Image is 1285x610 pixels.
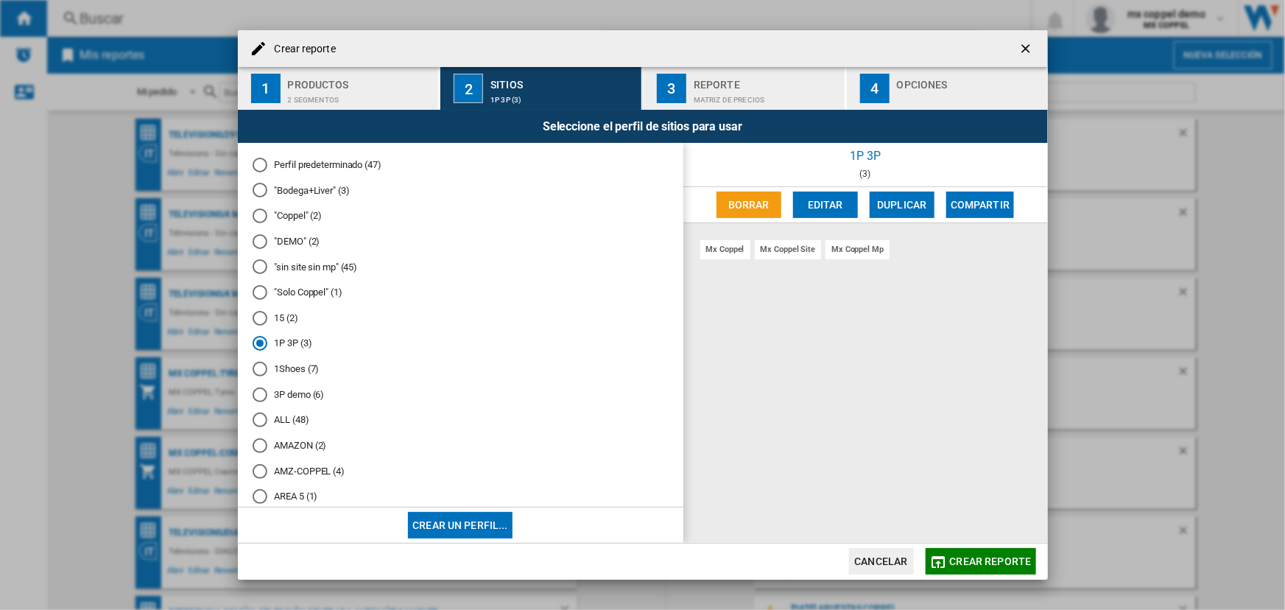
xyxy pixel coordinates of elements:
[1018,41,1036,59] ng-md-icon: getI18NText('BUTTONS.CLOSE_DIALOG')
[950,555,1032,567] span: Crear reporte
[700,240,750,259] div: mx coppel
[683,143,1048,169] div: 1P 3P
[657,74,686,103] div: 3
[253,413,669,427] md-radio-button: ALL (48)
[849,548,914,575] button: Cancelar
[793,192,858,218] button: Editar
[860,74,890,103] div: 4
[926,548,1036,575] button: Crear reporte
[946,192,1014,218] button: Compartir
[454,74,483,103] div: 2
[251,74,281,103] div: 1
[440,67,643,110] button: 2 Sitios 1P 3P (3)
[253,183,669,197] md-radio-button: "Bodega+Liver" (3)
[253,209,669,223] md-radio-button: "Coppel" (2)
[288,88,433,104] div: 2 segmentos
[897,73,1042,88] div: Opciones
[490,73,636,88] div: Sitios
[253,337,669,351] md-radio-button: 1P 3P (3)
[288,73,433,88] div: Productos
[253,311,669,325] md-radio-button: 15 (2)
[253,234,669,248] md-radio-button: "DEMO" (2)
[253,362,669,376] md-radio-button: 1Shoes (7)
[253,490,669,504] md-radio-button: AREA 5 (1)
[644,67,846,110] button: 3 Reporte Matriz de precios
[683,169,1048,179] div: (3)
[694,73,839,88] div: Reporte
[1013,34,1042,63] button: getI18NText('BUTTONS.CLOSE_DIALOG')
[694,88,839,104] div: Matriz de precios
[253,260,669,274] md-radio-button: "sin site sin mp" (45)
[238,67,440,110] button: 1 Productos 2 segmentos
[253,388,669,402] md-radio-button: 3P demo (6)
[490,88,636,104] div: 1P 3P (3)
[408,512,513,539] button: Crear un perfil...
[755,240,822,259] div: mx coppel site
[253,286,669,300] md-radio-button: "Solo Coppel" (1)
[267,42,336,57] h4: Crear reporte
[870,192,934,218] button: Duplicar
[847,67,1048,110] button: 4 Opciones
[253,158,669,172] md-radio-button: Perfil predeterminado (47)
[717,192,781,218] button: Borrar
[253,464,669,478] md-radio-button: AMZ-COPPEL (4)
[253,439,669,453] md-radio-button: AMAZON (2)
[238,110,1048,143] div: Seleccione el perfil de sitios para usar
[825,240,890,259] div: mx coppel mp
